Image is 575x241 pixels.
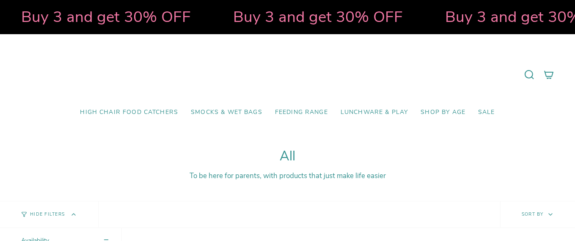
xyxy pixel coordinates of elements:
strong: Buy 3 and get 30% OFF [20,6,190,27]
h1: All [21,149,554,164]
span: Sort by [522,211,544,217]
span: Smocks & Wet Bags [191,109,262,116]
a: Lunchware & Play [334,103,414,122]
span: Feeding Range [275,109,328,116]
a: SALE [472,103,501,122]
a: High Chair Food Catchers [74,103,184,122]
a: Mumma’s Little Helpers [215,47,360,103]
a: Smocks & Wet Bags [184,103,269,122]
span: Lunchware & Play [341,109,408,116]
a: Feeding Range [269,103,334,122]
span: High Chair Food Catchers [80,109,178,116]
span: SALE [478,109,495,116]
span: To be here for parents, with products that just make life easier [190,171,386,181]
span: Hide Filters [30,212,65,217]
button: Sort by [500,201,575,227]
strong: Buy 3 and get 30% OFF [232,6,402,27]
span: Shop by Age [421,109,465,116]
a: Shop by Age [414,103,472,122]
